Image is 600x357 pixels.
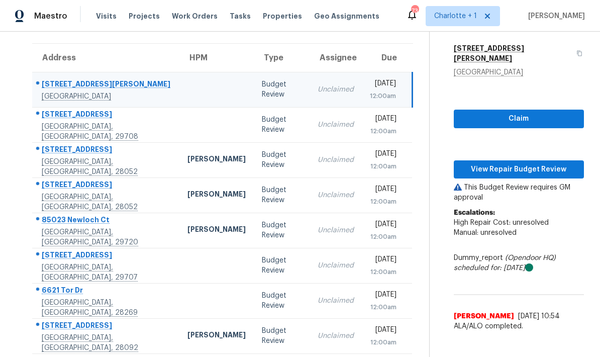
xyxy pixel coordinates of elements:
span: Maestro [34,11,67,21]
div: 12:00am [370,126,397,136]
div: Budget Review [262,255,301,276]
button: Claim [454,110,584,128]
div: Budget Review [262,79,301,100]
th: Type [254,44,309,72]
div: [DATE] [370,149,397,161]
th: Assignee [310,44,362,72]
span: [PERSON_NAME] [524,11,585,21]
button: Copy Address [570,39,584,67]
span: [DATE] 10:54 [518,313,560,320]
div: 73 [411,6,418,16]
i: (Opendoor HQ) [505,254,556,261]
div: Unclaimed [318,84,354,95]
div: Unclaimed [318,260,354,271]
div: [DATE] [370,219,397,232]
div: Budget Review [262,220,301,240]
th: HPM [179,44,254,72]
span: ALA/ALO completed. [454,321,584,331]
div: Unclaimed [318,155,354,165]
span: View Repair Budget Review [462,163,576,176]
div: Unclaimed [318,190,354,200]
span: Manual: unresolved [454,229,517,236]
div: [PERSON_NAME] [187,154,246,166]
span: Work Orders [172,11,218,21]
p: This Budget Review requires GM approval [454,183,584,203]
div: [DATE] [370,114,397,126]
span: Visits [96,11,117,21]
th: Due [362,44,413,72]
div: [DATE] [370,184,397,197]
div: [PERSON_NAME] [187,224,246,237]
span: Properties [263,11,302,21]
div: Unclaimed [318,296,354,306]
div: Unclaimed [318,225,354,235]
div: [DATE] [370,290,397,302]
div: 12:00am [370,91,396,101]
div: Dummy_report [454,253,584,273]
div: 12:00am [370,197,397,207]
span: Charlotte + 1 [434,11,477,21]
span: High Repair Cost: unresolved [454,219,549,226]
span: Tasks [230,13,251,20]
div: 12:00am [370,302,397,312]
div: Budget Review [262,291,301,311]
span: Claim [462,113,576,125]
span: Geo Assignments [314,11,379,21]
div: Budget Review [262,150,301,170]
div: [DATE] [370,78,396,91]
div: 12:00am [370,337,397,347]
div: 12:00am [370,232,397,242]
div: 12:00am [370,267,397,277]
b: Escalations: [454,209,495,216]
div: [DATE] [370,254,397,267]
div: Budget Review [262,326,301,346]
div: Unclaimed [318,120,354,130]
div: Budget Review [262,115,301,135]
div: 12:00am [370,161,397,171]
th: Address [32,44,179,72]
span: Projects [129,11,160,21]
div: [PERSON_NAME] [187,330,246,342]
div: Unclaimed [318,331,354,341]
button: View Repair Budget Review [454,160,584,179]
span: [PERSON_NAME] [454,311,514,321]
div: [DATE] [370,325,397,337]
div: Budget Review [262,185,301,205]
i: scheduled for: [DATE] [454,264,525,272]
div: [PERSON_NAME] [187,189,246,202]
